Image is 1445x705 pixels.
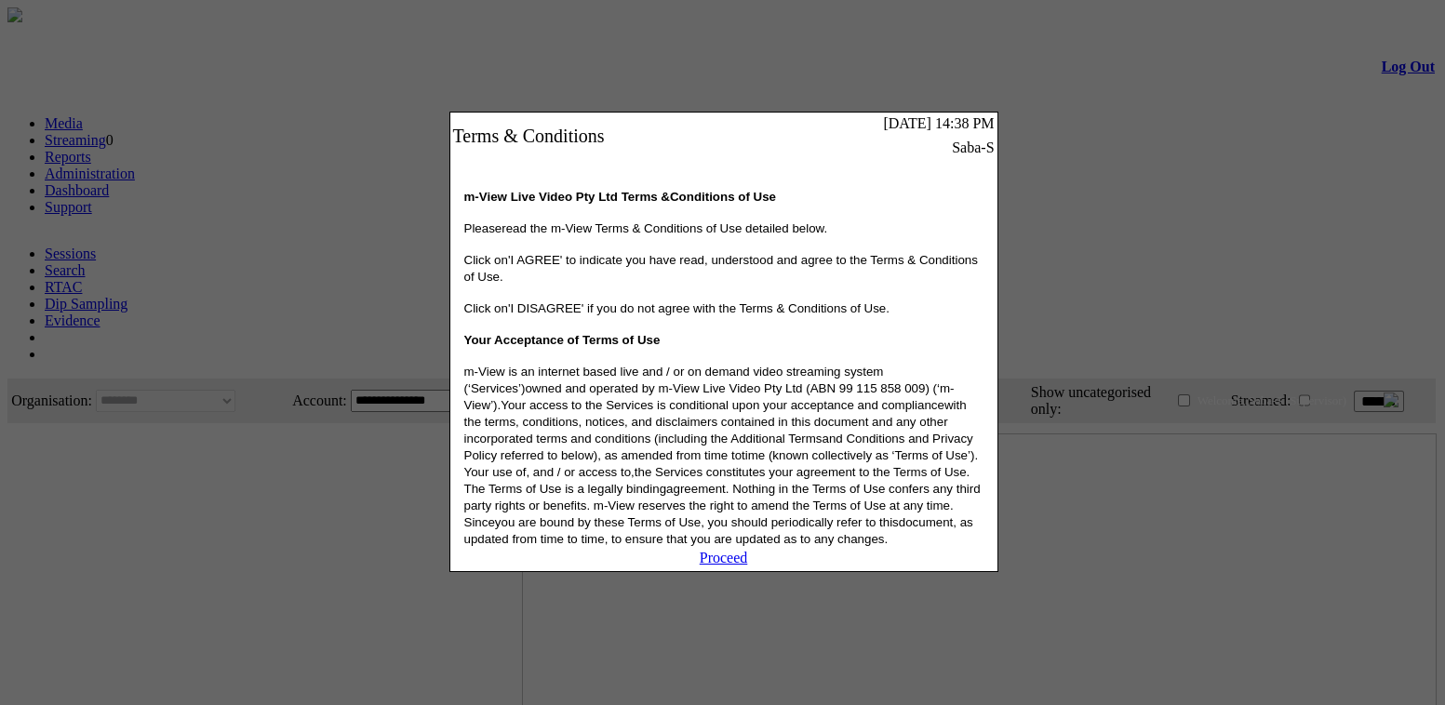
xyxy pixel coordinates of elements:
div: Terms & Conditions [453,126,764,147]
td: [DATE] 14:38 PM [766,114,995,133]
span: m-View is an internet based live and / or on demand video streaming system (‘Services’)owned and ... [464,365,981,546]
span: Pleaseread the m-View Terms & Conditions of Use detailed below. [464,221,828,235]
td: Saba-S [766,139,995,157]
a: Proceed [700,550,748,565]
span: m-View Live Video Pty Ltd Terms &Conditions of Use [464,190,776,204]
span: Click on'I AGREE' to indicate you have read, understood and agree to the Terms & Conditions of Use. [464,253,978,284]
span: Click on'I DISAGREE' if you do not agree with the Terms & Conditions of Use. [464,301,890,315]
span: Your Acceptance of Terms of Use [464,333,661,347]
